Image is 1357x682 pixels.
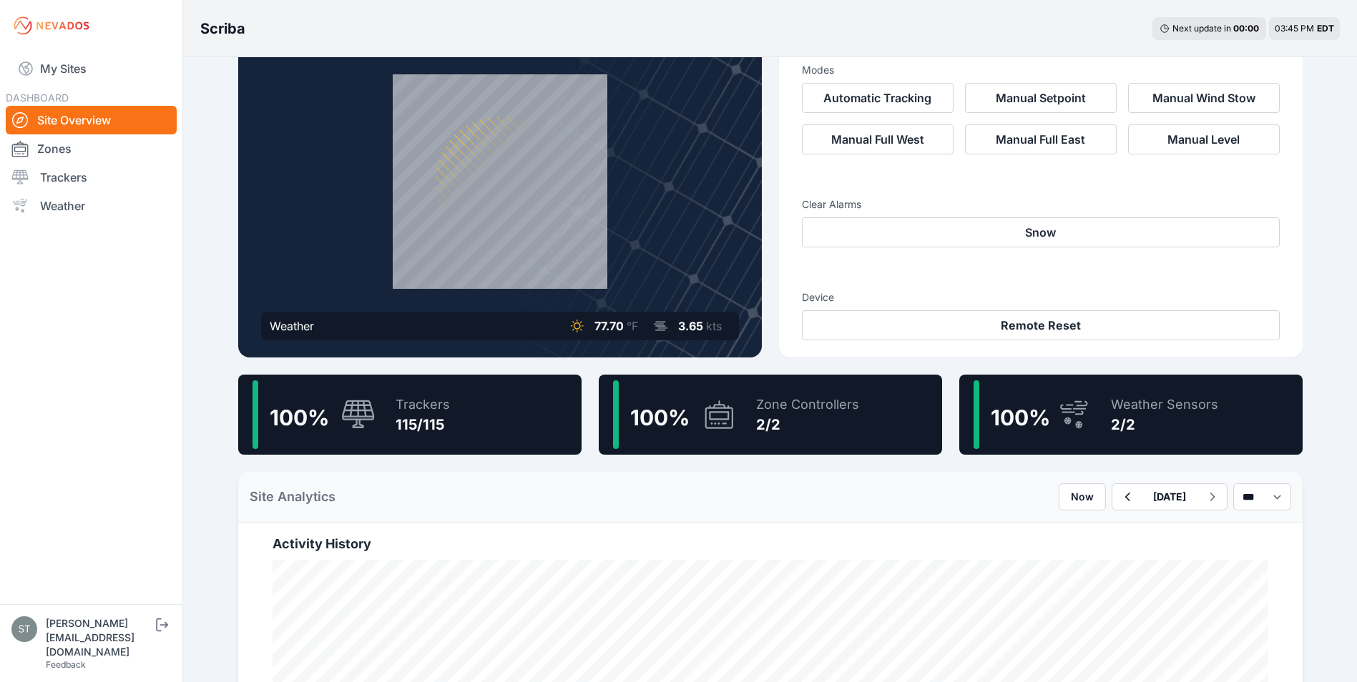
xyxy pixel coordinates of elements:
[1172,23,1231,34] span: Next update in
[965,124,1117,154] button: Manual Full East
[270,405,329,430] span: 100 %
[6,51,177,86] a: My Sites
[273,534,1268,554] h2: Activity History
[594,319,624,333] span: 77.70
[599,375,942,455] a: 100%Zone Controllers2/2
[250,487,335,507] h2: Site Analytics
[1111,395,1218,415] div: Weather Sensors
[959,375,1303,455] a: 100%Weather Sensors2/2
[46,616,153,659] div: [PERSON_NAME][EMAIL_ADDRESS][DOMAIN_NAME]
[11,616,37,642] img: steve@nevados.solar
[6,163,177,192] a: Trackers
[6,92,69,104] span: DASHBOARD
[802,217,1280,247] button: Snow
[802,63,834,77] h3: Modes
[706,319,722,333] span: kts
[6,134,177,163] a: Zones
[802,124,954,154] button: Manual Full West
[802,290,1280,305] h3: Device
[802,310,1280,340] button: Remote Reset
[1275,23,1314,34] span: 03:45 PM
[627,319,638,333] span: °F
[200,10,245,47] nav: Breadcrumb
[1128,124,1280,154] button: Manual Level
[802,83,954,113] button: Automatic Tracking
[1317,23,1334,34] span: EDT
[1233,23,1259,34] div: 00 : 00
[630,405,690,430] span: 100 %
[1142,484,1197,510] button: [DATE]
[678,319,703,333] span: 3.65
[1059,483,1106,510] button: Now
[238,375,582,455] a: 100%Trackers115/115
[270,317,314,335] div: Weather
[1111,415,1218,435] div: 2/2
[756,395,859,415] div: Zone Controllers
[11,14,92,37] img: Nevados
[200,19,245,39] h3: Scriba
[396,395,450,415] div: Trackers
[6,192,177,220] a: Weather
[756,415,859,435] div: 2/2
[802,197,1280,212] h3: Clear Alarms
[991,405,1050,430] span: 100 %
[1128,83,1280,113] button: Manual Wind Stow
[396,415,450,435] div: 115/115
[965,83,1117,113] button: Manual Setpoint
[46,659,86,670] a: Feedback
[6,106,177,134] a: Site Overview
